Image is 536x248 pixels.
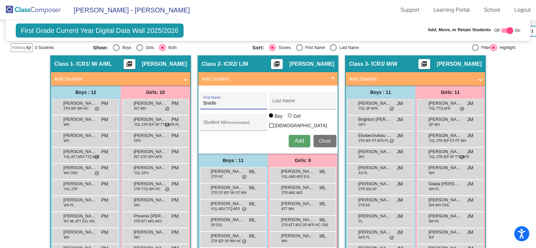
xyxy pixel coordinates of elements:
[64,154,99,159] span: YGL ATT AR3 TTQ AFR
[389,235,394,241] span: do_not_disturb_alt
[165,187,170,192] span: do_not_disturb_alt
[281,206,294,211] span: ATT WH
[320,233,326,240] span: ML
[134,164,167,171] span: [PERSON_NAME]
[67,5,190,15] span: [PERSON_NAME] - [PERSON_NAME]
[418,59,430,69] button: Print Students Details
[358,229,392,236] span: [PERSON_NAME]
[281,200,315,207] span: [PERSON_NAME]
[198,154,268,167] div: Boys : 11
[12,45,26,51] span: Hallway
[63,100,97,107] span: [PERSON_NAME]
[428,100,462,107] span: [PERSON_NAME]
[358,122,365,127] span: GPV
[281,190,303,195] span: 2TR AM2 AR2
[242,175,247,180] span: do_not_disturb_alt
[274,113,283,119] div: Boy
[134,229,167,236] span: [PERSON_NAME]
[134,100,167,107] span: [PERSON_NAME]
[358,197,392,203] span: [PERSON_NAME]
[63,181,97,187] span: [PERSON_NAME]
[172,100,179,107] span: PM
[125,61,133,70] mat-icon: picture_as_pdf
[249,233,256,240] span: ML
[134,170,149,176] span: YGL GPV
[281,233,315,239] span: [PERSON_NAME]
[54,75,179,83] mat-panel-title: Add Student
[172,132,179,139] span: PM
[64,187,77,192] span: YGL 2TR
[134,122,180,127] span: YGL 2TR IEP SP TTQ AFR PL
[358,219,362,224] span: PL
[479,45,490,51] div: Filter
[252,44,407,51] mat-radio-group: Select an option
[165,122,170,128] span: do_not_disturb_alt
[429,106,450,111] span: YGL TTQ AFR
[172,148,179,155] span: PM
[63,213,97,219] span: [PERSON_NAME]
[293,113,301,119] div: Girl
[64,106,88,111] span: 2TR IEP WH HC
[478,5,506,15] a: School
[509,5,536,15] a: Logout
[101,148,108,155] span: PM
[358,187,377,192] span: 2TR 504 SP
[252,45,264,51] span: Sort:
[337,45,359,51] div: Last Name
[467,197,473,204] span: JM
[101,100,108,107] span: PM
[101,197,108,204] span: PM
[467,100,473,107] span: JM
[211,206,240,211] span: YGL AR3 TTQ AFR
[428,213,462,219] span: [PERSON_NAME]
[64,219,95,224] span: INT ML ATT EVL HIS
[272,101,333,106] input: Last Name
[198,86,338,154] div: Add Student
[314,135,336,147] button: Close
[349,61,368,67] span: Class 3
[143,45,154,51] div: Girls
[242,207,247,212] span: do_not_disturb_alt
[134,132,167,139] span: [PERSON_NAME]
[16,23,184,38] span: First Grade Current Year Digital Data Wall 2025/2026
[142,61,187,67] span: [PERSON_NAME]
[134,187,160,192] span: 2TR TTQ WH HC
[211,168,244,175] span: [PERSON_NAME]
[64,235,69,240] span: WH
[428,132,462,139] span: [PERSON_NAME]
[358,170,368,176] span: AS PL
[64,170,77,176] span: WH CNS
[64,138,69,143] span: WH
[319,138,331,144] span: Close
[94,106,99,112] span: do_not_disturb_alt
[134,213,167,219] span: Phoenix [PERSON_NAME]
[134,106,146,111] span: INT WH
[198,72,338,86] mat-expansion-panel-header: Add Student
[121,86,190,99] div: Girls: 10
[428,181,462,187] span: Giada [PERSON_NAME]
[134,197,167,203] span: [PERSON_NAME]
[389,106,394,112] span: do_not_disturb_alt
[429,203,449,208] span: 504 WH CNS
[51,86,121,99] div: Boys : 12
[101,132,108,139] span: PM
[242,239,247,244] span: do_not_disturb_alt
[63,148,97,155] span: [PERSON_NAME]
[202,75,326,83] mat-panel-title: Add Student
[94,171,99,176] span: do_not_disturb_alt
[289,135,310,147] button: Add
[358,164,392,171] span: [PERSON_NAME]
[64,203,74,208] span: WH PL
[320,184,326,191] span: ML
[63,229,97,236] span: [PERSON_NAME]
[358,235,370,240] span: AFR PL
[54,61,73,67] span: Class 1
[397,197,403,204] span: JM
[415,86,485,99] div: Girls: 11
[397,164,403,171] span: JM
[35,45,54,51] span: 0 Students
[346,86,415,99] div: Boys : 11
[172,116,179,123] span: PM
[124,59,135,69] button: Print Students Details
[428,229,462,236] span: [PERSON_NAME]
